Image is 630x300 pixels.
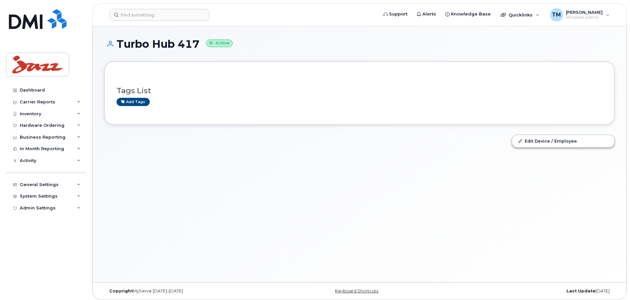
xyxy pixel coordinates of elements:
[117,87,602,95] h3: Tags List
[117,98,150,106] a: Add tags
[206,40,233,47] small: Active
[335,288,378,293] a: Keyboard Shortcuts
[566,288,595,293] strong: Last Update
[109,288,133,293] strong: Copyright
[104,288,275,294] div: MyServe [DATE]–[DATE]
[104,38,615,50] h1: Turbo Hub 417
[512,135,614,147] a: Edit Device / Employee
[444,288,615,294] div: [DATE]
